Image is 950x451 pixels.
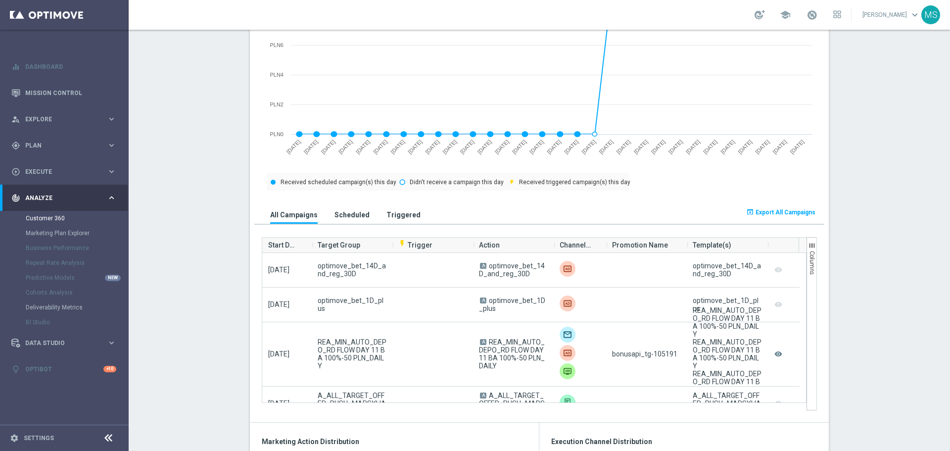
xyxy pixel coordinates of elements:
text: [DATE] [685,139,701,155]
div: +10 [103,366,116,372]
text: [DATE] [476,139,493,155]
text: [DATE] [615,139,631,155]
span: [DATE] [268,350,289,358]
div: Dashboard [11,53,116,80]
text: [DATE] [528,139,545,155]
text: [DATE] [546,139,562,155]
span: keyboard_arrow_down [909,9,920,20]
button: lightbulb Optibot +10 [11,365,117,373]
span: Plan [25,143,107,149]
div: optimove_bet_1D_plus [693,297,761,312]
button: Scheduled [332,205,372,224]
text: [DATE] [407,139,423,155]
div: Optimail [560,327,575,343]
text: [DATE] [337,139,354,155]
text: Received scheduled campaign(s) this day [281,179,396,186]
text: [DATE] [320,139,336,155]
i: gps_fixed [11,141,20,150]
h3: Scheduled [334,210,370,219]
i: settings [10,434,19,443]
button: play_circle_outline Execute keyboard_arrow_right [11,168,117,176]
button: person_search Explore keyboard_arrow_right [11,115,117,123]
text: [DATE] [372,139,388,155]
span: Execute [25,169,107,175]
a: Settings [24,435,54,441]
text: [DATE] [702,139,718,155]
span: A [480,298,486,303]
span: Data Studio [25,340,107,346]
div: BI Studio [26,315,128,330]
span: bonusapi_tg-105191 [612,350,677,358]
span: A [480,263,486,269]
button: Triggered [384,205,423,224]
div: NEW [105,275,121,281]
text: [DATE] [719,139,736,155]
div: Data Studio [11,339,107,348]
div: optimove_bet_14D_and_reg_30D [693,262,761,278]
button: track_changes Analyze keyboard_arrow_right [11,194,117,202]
div: Repeat Rate Analysis [26,255,128,270]
text: [DATE] [789,139,805,155]
div: Deliverability Metrics [26,300,128,315]
span: REA_MIN_AUTO_DEPO_RD FLOW DAY 11 BA 100%-50 PLN_DAILY [318,338,386,370]
i: track_changes [11,194,20,202]
text: PLN0 [270,131,284,137]
text: [DATE] [754,139,770,155]
text: [DATE] [598,139,614,155]
div: Predictive Models [26,270,128,285]
div: Business Performance [26,241,128,255]
span: A_ALL_TARGET_OFFER_PUSH_MARSYLIA_PSG_220925 [479,392,545,415]
span: Analyze [25,195,107,201]
div: A_ALL_TARGET_OFFER_PUSH_MARSYLIA_PSG_220925 [693,392,761,415]
a: Mission Control [25,80,116,106]
a: Dashboard [25,53,116,80]
i: open_in_browser [746,208,754,216]
text: [DATE] [650,139,666,155]
img: Private message [560,363,575,379]
h3: Marketing Action Distribution [262,437,527,446]
button: equalizer Dashboard [11,63,117,71]
span: optimove_bet_14D_and_reg_30D [479,262,545,278]
h3: All Campaigns [270,210,318,219]
i: keyboard_arrow_right [107,114,116,124]
div: Optibot [11,356,116,382]
button: open_in_browser Export All Campaigns [745,205,817,219]
button: Data Studio keyboard_arrow_right [11,339,117,347]
span: optimove_bet_1D_plus [479,297,545,312]
div: XtremePush [560,395,575,410]
i: equalizer [11,62,20,71]
span: Channel(s) [560,235,592,255]
span: [DATE] [268,266,289,274]
div: REA_MIN_AUTO_DEPO_RD FLOW DAY 11 BA 100%-50 PLN_DAILY [693,306,761,338]
span: optimove_bet_1D_plus [318,297,386,312]
i: keyboard_arrow_right [107,338,116,348]
text: [DATE] [511,139,527,155]
img: Pop-up [560,345,575,361]
text: [DATE] [355,139,371,155]
text: [DATE] [771,139,788,155]
span: Export All Campaigns [756,209,815,216]
div: REA_MIN_AUTO_DEPO_RD FLOW DAY 11 BA 100%-50 PLN_DAILY [693,338,761,370]
text: [DATE] [424,139,440,155]
i: play_circle_outline [11,167,20,176]
h3: Execution Channel Distribution [551,437,817,446]
div: Mission Control [11,89,117,97]
i: remove_red_eye [773,348,783,361]
i: keyboard_arrow_right [107,141,116,150]
a: Customer 360 [26,214,103,222]
span: A_ALL_TARGET_OFFER_PUSH_MARSYLIA_PSG_220925 [318,392,386,415]
text: [DATE] [494,139,510,155]
text: [DATE] [563,139,579,155]
span: A [480,393,486,399]
span: Start Date [268,235,298,255]
text: [DATE] [459,139,475,155]
text: [DATE] [667,139,684,155]
i: person_search [11,115,20,124]
span: Explore [25,116,107,122]
i: keyboard_arrow_right [107,193,116,202]
span: Action [479,235,500,255]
